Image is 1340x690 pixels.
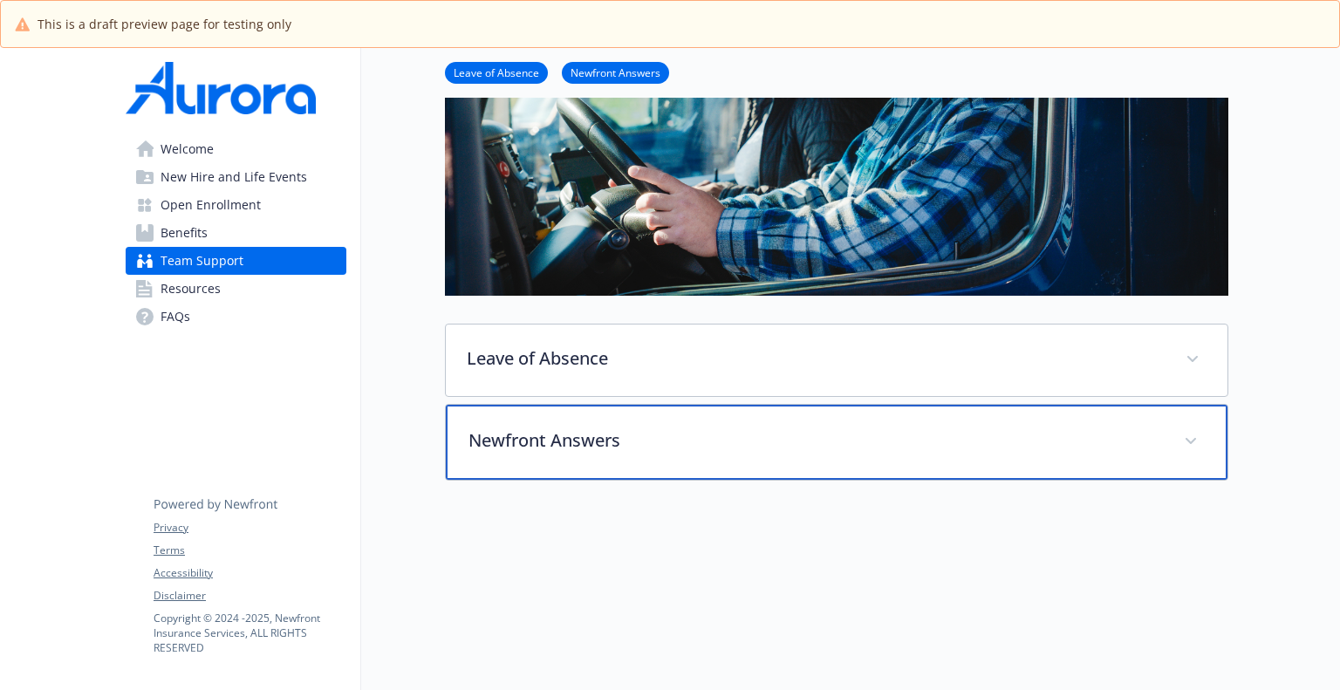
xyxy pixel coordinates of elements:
[161,219,208,247] span: Benefits
[161,191,261,219] span: Open Enrollment
[161,275,221,303] span: Resources
[126,191,346,219] a: Open Enrollment
[126,247,346,275] a: Team Support
[38,15,291,33] span: This is a draft preview page for testing only
[154,588,345,604] a: Disclaimer
[161,247,243,275] span: Team Support
[126,219,346,247] a: Benefits
[161,135,214,163] span: Welcome
[446,325,1227,396] div: Leave of Absence
[154,565,345,581] a: Accessibility
[126,303,346,331] a: FAQs
[126,163,346,191] a: New Hire and Life Events
[467,345,1165,372] p: Leave of Absence
[154,520,345,536] a: Privacy
[562,64,669,80] a: Newfront Answers
[446,405,1227,480] div: Newfront Answers
[126,135,346,163] a: Welcome
[445,64,548,80] a: Leave of Absence
[154,611,345,655] p: Copyright © 2024 - 2025 , Newfront Insurance Services, ALL RIGHTS RESERVED
[126,275,346,303] a: Resources
[154,543,345,558] a: Terms
[161,163,307,191] span: New Hire and Life Events
[468,427,1163,454] p: Newfront Answers
[161,303,190,331] span: FAQs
